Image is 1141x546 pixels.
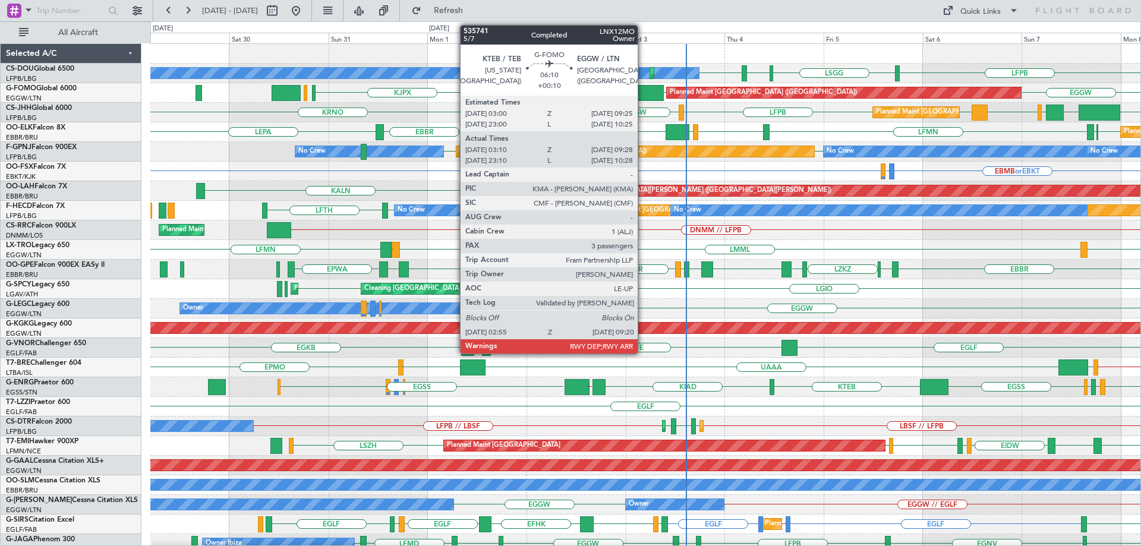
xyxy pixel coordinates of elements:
[6,133,38,142] a: EBBR/BRU
[827,143,854,160] div: No Crew
[6,251,42,260] a: EGGW/LTN
[6,183,34,190] span: OO-LAH
[6,536,75,543] a: G-JAGAPhenom 300
[6,438,78,445] a: T7-EMIHawker 900XP
[6,466,42,475] a: EGGW/LTN
[629,495,649,513] div: Owner
[6,408,37,416] a: EGLF/FAB
[527,33,626,43] div: Tue 2
[6,379,74,386] a: G-ENRGPraetor 600
[6,124,65,131] a: OO-ELKFalcon 8X
[670,84,857,102] div: Planned Maint [GEOGRAPHIC_DATA] ([GEOGRAPHIC_DATA])
[6,124,33,131] span: OO-ELK
[6,94,42,103] a: EGGW/LTN
[674,201,701,219] div: No Crew
[229,33,329,43] div: Sat 30
[6,212,37,220] a: LFPB/LBG
[6,153,37,162] a: LFPB/LBG
[876,103,1063,121] div: Planned Maint [GEOGRAPHIC_DATA] ([GEOGRAPHIC_DATA])
[6,516,29,523] span: G-SIRS
[424,7,474,15] span: Refresh
[765,515,952,533] div: Planned Maint [GEOGRAPHIC_DATA] ([GEOGRAPHIC_DATA])
[447,437,560,455] div: Planned Maint [GEOGRAPHIC_DATA]
[294,280,431,298] div: Planned Maint Athens ([PERSON_NAME] Intl)
[13,23,129,42] button: All Aircraft
[6,349,37,358] a: EGLF/FAB
[570,260,769,278] div: Cleaning [GEOGRAPHIC_DATA] ([GEOGRAPHIC_DATA] National)
[6,105,31,112] span: CS-JHH
[6,222,76,229] a: CS-RRCFalcon 900LX
[6,399,70,406] a: T7-LZZIPraetor 600
[6,329,42,338] a: EGGW/LTN
[6,261,105,269] a: OO-GPEFalcon 900EX EASy II
[6,172,36,181] a: EBKT/KJK
[579,103,766,121] div: Planned Maint [GEOGRAPHIC_DATA] ([GEOGRAPHIC_DATA])
[162,221,349,239] div: Planned Maint [GEOGRAPHIC_DATA] ([GEOGRAPHIC_DATA])
[6,203,32,210] span: F-HECD
[6,486,38,495] a: EBBR/BRU
[6,457,104,465] a: G-GAALCessna Citation XLS+
[459,143,647,160] div: Planned Maint [GEOGRAPHIC_DATA] ([GEOGRAPHIC_DATA])
[6,144,31,151] span: F-GPNJ
[36,2,105,20] input: Trip Number
[6,340,86,347] a: G-VNORChallenger 650
[597,201,784,219] div: Planned Maint [GEOGRAPHIC_DATA] ([GEOGRAPHIC_DATA])
[427,33,527,43] div: Mon 1
[6,163,66,171] a: OO-FSXFalcon 7X
[703,417,764,435] div: Planned Maint Sofia
[6,290,38,299] a: LGAV/ATH
[329,33,428,43] div: Sun 31
[398,201,425,219] div: No Crew
[6,163,33,171] span: OO-FSX
[6,368,33,377] a: LTBA/ISL
[6,359,81,367] a: T7-BREChallenger 604
[6,427,37,436] a: LFPB/LBG
[6,183,67,190] a: OO-LAHFalcon 7X
[6,65,74,72] a: CS-DOUGlobal 6500
[406,1,477,20] button: Refresh
[6,301,31,308] span: G-LEGC
[6,497,72,504] span: G-[PERSON_NAME]
[6,65,34,72] span: CS-DOU
[6,113,37,122] a: LFPB/LBG
[6,301,70,308] a: G-LEGCLegacy 600
[6,399,30,406] span: T7-LZZI
[6,105,72,112] a: CS-JHHGlobal 6000
[6,310,42,318] a: EGGW/LTN
[937,1,1025,20] button: Quick Links
[183,299,203,317] div: Owner
[824,33,923,43] div: Fri 5
[6,270,38,279] a: EBBR/BRU
[6,85,36,92] span: G-FOMO
[6,340,35,347] span: G-VNOR
[6,203,65,210] a: F-HECDFalcon 7X
[923,33,1022,43] div: Sat 6
[202,5,258,16] span: [DATE] - [DATE]
[6,477,100,484] a: OO-SLMCessna Citation XLS
[6,525,37,534] a: EGLF/FAB
[6,359,30,367] span: T7-BRE
[6,192,38,201] a: EBBR/BRU
[6,447,41,456] a: LFMN/NCE
[6,438,29,445] span: T7-EMI
[6,222,31,229] span: CS-RRC
[653,64,840,82] div: Planned Maint [GEOGRAPHIC_DATA] ([GEOGRAPHIC_DATA])
[298,143,326,160] div: No Crew
[31,29,125,37] span: All Aircraft
[6,320,72,327] a: G-KGKGLegacy 600
[6,477,34,484] span: OO-SLM
[6,497,138,504] a: G-[PERSON_NAME]Cessna Citation XLS
[6,144,77,151] a: F-GPNJFalcon 900EX
[1022,33,1121,43] div: Sun 7
[6,231,43,240] a: DNMM/LOS
[130,33,229,43] div: Fri 29
[1090,143,1118,160] div: No Crew
[6,457,33,465] span: G-GAAL
[6,242,70,249] a: LX-TROLegacy 650
[6,85,77,92] a: G-FOMOGlobal 6000
[6,506,42,515] a: EGGW/LTN
[626,33,725,43] div: Wed 3
[429,24,449,34] div: [DATE]
[6,388,37,397] a: EGSS/STN
[724,33,824,43] div: Thu 4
